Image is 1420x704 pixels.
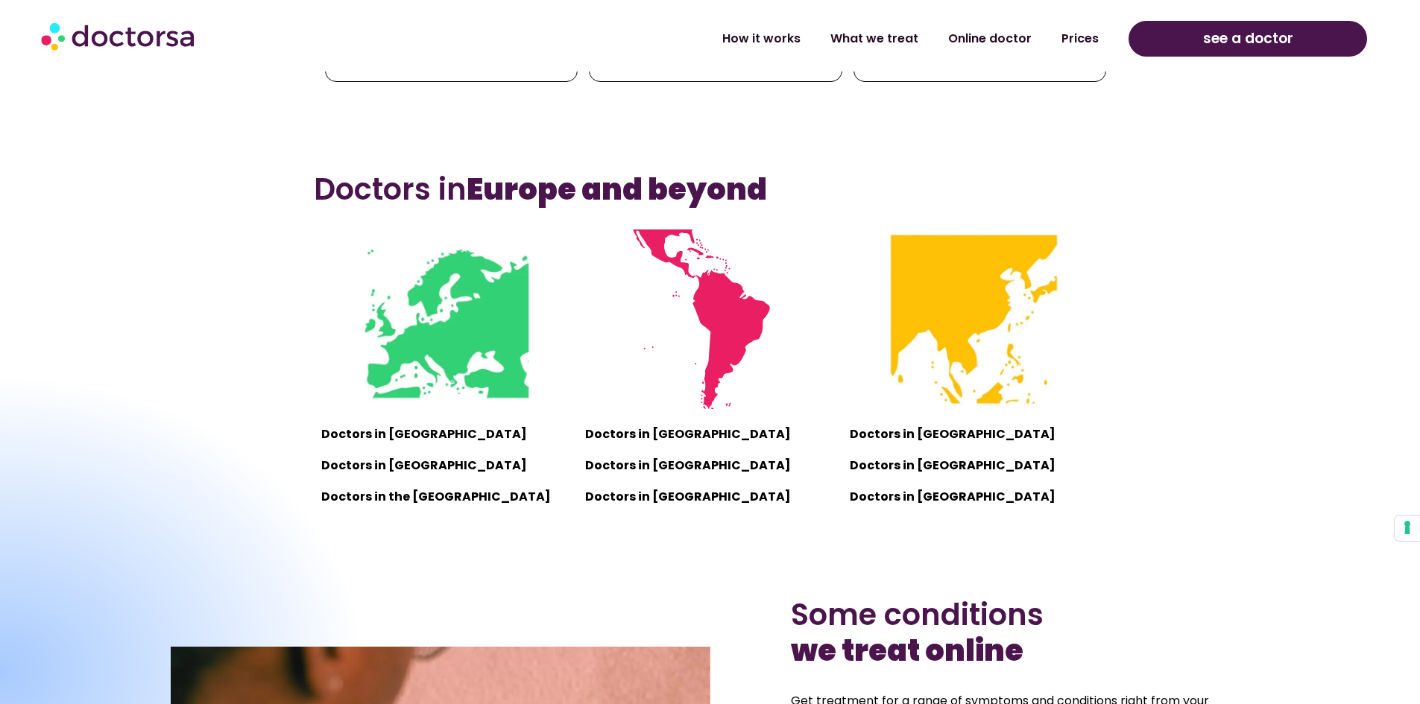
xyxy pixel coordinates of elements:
[467,168,767,210] b: Europe and beyond
[791,630,1023,671] b: we treat online
[585,424,834,445] p: Doctors in [GEOGRAPHIC_DATA]
[620,229,800,409] img: Mini map of the countries where Doctorsa is available - Latin America
[707,22,815,56] a: How it works
[884,229,1064,409] img: Mini map of the countries where Doctorsa is available - Southeast Asia
[321,424,570,445] p: Doctors in [GEOGRAPHIC_DATA]
[1129,21,1367,57] a: see a doctor
[791,597,1249,668] h2: Some conditions
[367,22,1114,56] nav: Menu
[585,486,834,507] p: Doctors in [GEOGRAPHIC_DATA]
[850,424,1099,445] p: Doctors in [GEOGRAPHIC_DATA]
[314,171,1106,207] h3: Doctors in
[815,22,933,56] a: What we treat
[585,455,834,476] p: Doctors in [GEOGRAPHIC_DATA]
[850,486,1099,507] p: Doctors in [GEOGRAPHIC_DATA]
[321,486,570,507] p: Doctors in the [GEOGRAPHIC_DATA]
[321,455,570,476] p: Doctors in [GEOGRAPHIC_DATA]
[1203,27,1293,51] span: see a doctor
[356,229,536,409] img: Mini map of the countries where Doctorsa is available - Europe, UK and Turkey
[1395,516,1420,541] button: Your consent preferences for tracking technologies
[1047,22,1114,56] a: Prices
[850,455,1099,476] p: Doctors in [GEOGRAPHIC_DATA]
[933,22,1047,56] a: Online doctor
